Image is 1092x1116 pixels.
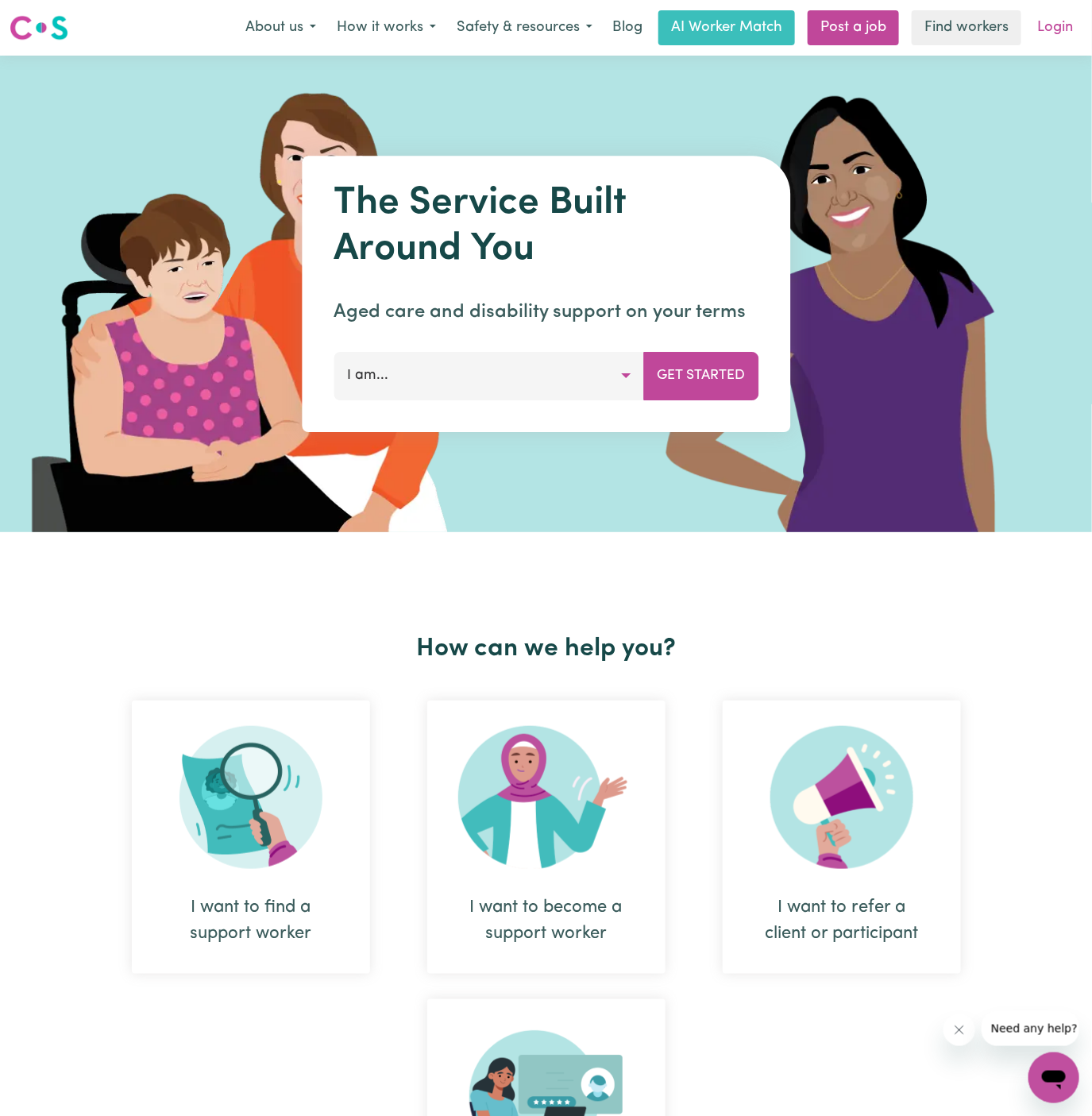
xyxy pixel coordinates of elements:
[235,11,326,44] button: About us
[132,701,370,974] div: I want to find a support worker
[179,726,322,869] img: Search
[334,181,758,272] h1: The Service Built Around You
[10,14,68,42] img: Careseekers logo
[465,894,627,947] div: I want to become a support worker
[658,10,795,45] a: AI Worker Match
[643,352,758,400] button: Get Started
[1028,10,1082,45] a: Login
[770,726,913,869] img: Refer
[603,10,652,45] a: Blog
[808,10,899,45] a: Post a job
[427,701,666,974] div: I want to become a support worker
[723,701,961,974] div: I want to refer a client or participant
[761,894,923,947] div: I want to refer a client or participant
[912,10,1021,45] a: Find workers
[446,11,603,44] button: Safety & resources
[10,10,68,46] a: Careseekers logo
[334,298,758,326] p: Aged care and disability support on your terms
[943,1014,975,1046] iframe: Close message
[334,352,644,400] button: I am...
[326,11,446,44] button: How it works
[982,1011,1079,1046] iframe: Message from company
[1028,1052,1079,1103] iframe: Button to launch messaging window
[103,634,990,664] h2: How can we help you?
[458,726,635,869] img: Become Worker
[170,894,332,947] div: I want to find a support worker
